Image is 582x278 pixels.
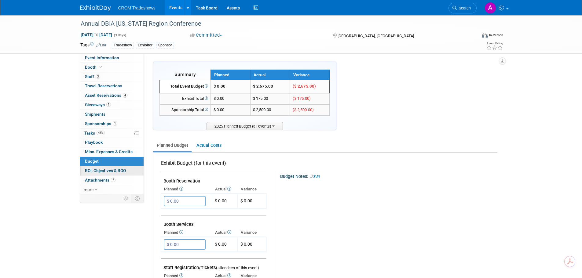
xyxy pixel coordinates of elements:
[161,215,266,229] td: Booth Services
[482,33,488,38] img: Format-Inperson.png
[106,102,111,107] span: 1
[80,110,144,119] a: Shipments
[96,74,100,79] span: 3
[85,83,122,88] span: Travel Reservations
[80,129,144,138] a: Tasks44%
[212,185,238,193] th: Actual
[216,265,259,270] span: (attendees of this event)
[85,65,104,70] span: Booth
[121,194,131,202] td: Personalize Event Tab Strip
[290,70,330,80] th: Variance
[212,228,238,237] th: Actual
[99,65,102,69] i: Booth reservation complete
[211,70,251,80] th: Planned
[240,198,252,203] span: $ 0.00
[250,104,290,116] td: $ 2,500.00
[79,18,467,29] div: Annual DBIA [US_STATE] Region Conference
[97,131,105,135] span: 44%
[161,228,212,237] th: Planned
[174,71,196,77] span: Summary
[84,131,105,135] span: Tasks
[80,100,144,110] a: Giveaways1
[207,122,283,130] span: 2025 Planned Budget (all events)
[214,96,224,101] span: $ 0.00
[85,55,119,60] span: Event Information
[161,160,264,170] div: Exhibit Budget (for this event)
[85,140,103,145] span: Playbook
[80,5,111,11] img: ExhibitDay
[85,159,99,164] span: Budget
[123,93,127,98] span: 4
[80,91,144,100] a: Asset Reservations4
[80,176,144,185] a: Attachments2
[250,80,290,93] td: $ 2,675.00
[293,84,316,88] span: ($ 2,675.00)
[80,166,144,175] a: ROI, Objectives & ROO
[238,228,266,237] th: Variance
[113,121,117,126] span: 1
[113,33,126,37] span: (3 days)
[84,187,93,192] span: more
[85,168,126,173] span: ROI, Objectives & ROO
[161,185,212,193] th: Planned
[214,107,224,112] span: $ 0.00
[161,172,266,185] td: Booth Reservation
[457,6,471,10] span: Search
[93,32,99,37] span: to
[293,96,311,101] span: ($ 175.00)
[238,185,266,193] th: Variance
[131,194,144,202] td: Toggle Event Tabs
[80,72,144,81] a: Staff3
[161,259,266,272] td: Staff Registration/Tickets
[85,93,127,98] span: Asset Reservations
[85,102,111,107] span: Giveaways
[80,185,144,194] a: more
[212,237,238,252] td: $ 0.00
[293,107,314,112] span: ($ 2,500.00)
[85,112,105,117] span: Shipments
[448,3,477,13] a: Search
[485,2,496,14] img: Alicia Walker
[338,34,414,38] span: [GEOGRAPHIC_DATA], [GEOGRAPHIC_DATA]
[80,147,144,157] a: Misc. Expenses & Credits
[85,178,115,182] span: Attachments
[156,42,174,49] div: Sponsor
[80,53,144,63] a: Event Information
[188,32,225,38] button: Committed
[489,33,503,38] div: In-Person
[111,178,115,182] span: 2
[280,172,497,180] div: Budget Notes:
[214,84,225,88] span: $ 0.00
[250,93,290,104] td: $ 175.00
[80,119,144,128] a: Sponsorships1
[240,242,252,247] span: $ 0.00
[112,42,134,49] div: Tradeshow
[80,81,144,91] a: Travel Reservations
[163,84,208,89] div: Total Event Budget
[96,43,106,47] a: Edit
[441,32,503,41] div: Event Format
[193,140,225,151] a: Actual Costs
[163,107,208,113] div: Sponsorship Total
[486,42,503,45] div: Event Rating
[80,138,144,147] a: Playbook
[250,70,290,80] th: Actual
[118,5,156,10] span: CROM Tradeshows
[85,74,100,79] span: Staff
[80,157,144,166] a: Budget
[85,149,133,154] span: Misc. Expenses & Credits
[80,32,112,38] span: [DATE] [DATE]
[85,121,117,126] span: Sponsorships
[80,63,144,72] a: Booth
[215,198,227,203] span: $ 0.00
[136,42,154,49] div: Exhibitor
[153,140,192,151] a: Planned Budget
[163,96,208,102] div: Exhibit Total
[310,175,320,179] a: Edit
[80,42,106,49] td: Tags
